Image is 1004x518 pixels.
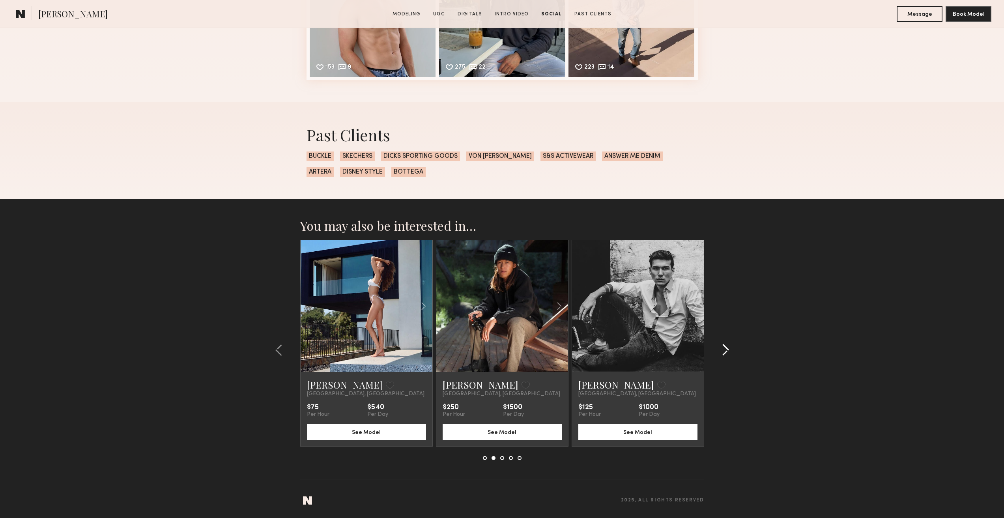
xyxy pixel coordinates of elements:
a: UGC [430,11,448,18]
button: See Model [443,424,562,440]
div: 9 [348,64,351,71]
span: [PERSON_NAME] [38,8,108,22]
div: $1500 [503,404,524,411]
a: See Model [578,428,697,435]
div: Per Hour [307,411,329,418]
span: ARTERA [307,167,334,177]
a: Digitals [454,11,485,18]
div: 223 [584,64,595,71]
div: $250 [443,404,465,411]
div: Per Hour [443,411,465,418]
a: See Model [443,428,562,435]
a: [PERSON_NAME] [578,378,654,391]
div: 153 [325,64,335,71]
button: Book Model [946,6,991,22]
span: BOTTEGA [391,167,426,177]
a: [PERSON_NAME] [307,378,383,391]
span: ANSWER ME DENIM [602,151,663,161]
span: [GEOGRAPHIC_DATA], [GEOGRAPHIC_DATA] [443,391,560,397]
a: Past Clients [571,11,615,18]
span: DISNEY STYLE [340,167,385,177]
div: Per Day [639,411,660,418]
a: [PERSON_NAME] [443,378,518,391]
div: Per Day [367,411,388,418]
span: 2025, all rights reserved [621,498,704,503]
div: $540 [367,404,388,411]
div: 14 [608,64,614,71]
a: Intro Video [492,11,532,18]
span: [GEOGRAPHIC_DATA], [GEOGRAPHIC_DATA] [578,391,696,397]
span: VON [PERSON_NAME] [466,151,534,161]
span: BUCKLE [307,151,334,161]
div: Past Clients [307,124,698,145]
button: See Model [578,424,697,440]
a: See Model [307,428,426,435]
div: Per Hour [578,411,601,418]
button: See Model [307,424,426,440]
a: Book Model [946,10,991,17]
span: S&S ACTIVEWEAR [540,151,596,161]
div: $75 [307,404,329,411]
span: [GEOGRAPHIC_DATA], [GEOGRAPHIC_DATA] [307,391,424,397]
a: Modeling [389,11,424,18]
a: Social [538,11,565,18]
span: DICKS SPORTING GOODS [381,151,460,161]
div: $125 [578,404,601,411]
div: 275 [455,64,466,71]
button: Message [897,6,942,22]
span: SKECHERS [340,151,375,161]
div: 22 [479,64,486,71]
h2: You may also be interested in… [300,218,704,234]
div: $1000 [639,404,660,411]
div: Per Day [503,411,524,418]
